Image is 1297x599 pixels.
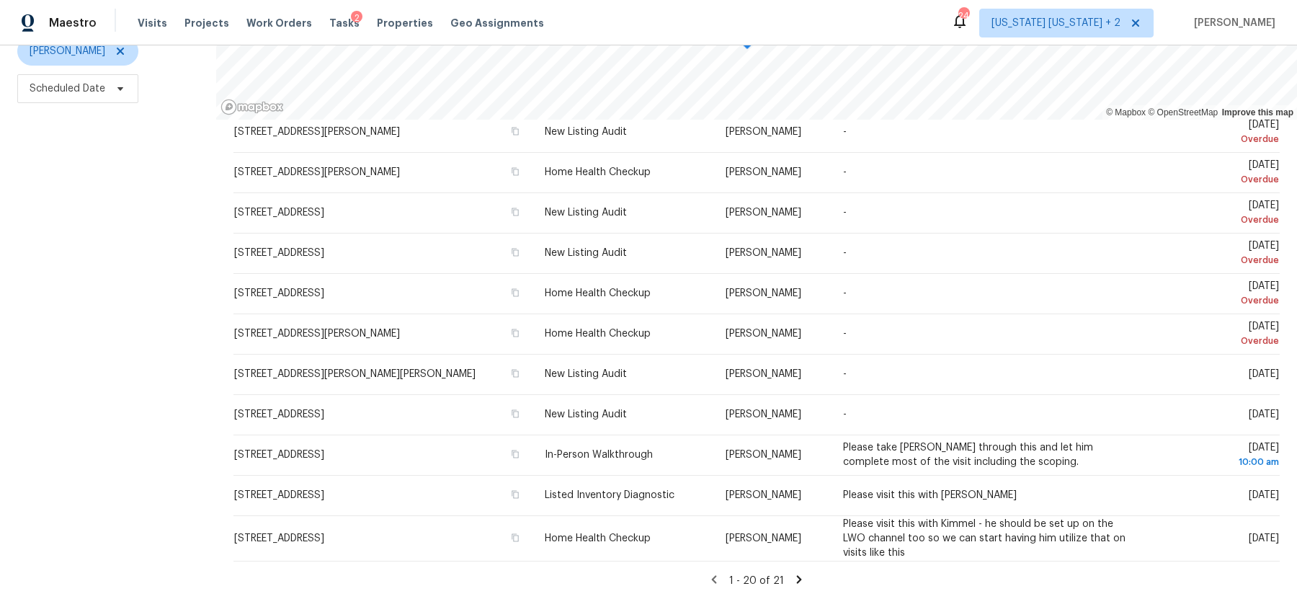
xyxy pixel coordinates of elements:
[729,576,784,586] span: 1 - 20 of 21
[726,288,801,298] span: [PERSON_NAME]
[450,16,544,30] span: Geo Assignments
[726,167,801,177] span: [PERSON_NAME]
[509,125,522,138] button: Copy Address
[843,127,847,137] span: -
[509,407,522,420] button: Copy Address
[545,329,651,339] span: Home Health Checkup
[509,246,522,259] button: Copy Address
[545,248,627,258] span: New Listing Audit
[843,490,1017,500] span: Please visit this with [PERSON_NAME]
[1148,107,1218,117] a: OpenStreetMap
[843,167,847,177] span: -
[843,288,847,298] span: -
[1222,107,1293,117] a: Improve this map
[545,409,627,420] span: New Listing Audit
[1249,409,1279,420] span: [DATE]
[509,286,522,299] button: Copy Address
[1157,253,1279,267] div: Overdue
[234,208,324,218] span: [STREET_ADDRESS]
[138,16,167,30] span: Visits
[1157,132,1279,146] div: Overdue
[991,16,1120,30] span: [US_STATE] [US_STATE] + 2
[509,205,522,218] button: Copy Address
[1157,334,1279,348] div: Overdue
[843,329,847,339] span: -
[234,167,400,177] span: [STREET_ADDRESS][PERSON_NAME]
[30,81,105,96] span: Scheduled Date
[726,409,801,420] span: [PERSON_NAME]
[1157,241,1279,267] span: [DATE]
[843,208,847,218] span: -
[509,367,522,380] button: Copy Address
[30,44,105,58] span: [PERSON_NAME]
[1157,120,1279,146] span: [DATE]
[726,450,801,460] span: [PERSON_NAME]
[234,127,400,137] span: [STREET_ADDRESS][PERSON_NAME]
[377,16,433,30] span: Properties
[1157,321,1279,348] span: [DATE]
[246,16,312,30] span: Work Orders
[234,450,324,460] span: [STREET_ADDRESS]
[351,11,362,25] div: 2
[843,409,847,420] span: -
[1106,107,1146,117] a: Mapbox
[1157,281,1279,308] span: [DATE]
[726,248,801,258] span: [PERSON_NAME]
[1157,455,1279,469] div: 10:00 am
[234,369,476,379] span: [STREET_ADDRESS][PERSON_NAME][PERSON_NAME]
[1249,533,1279,543] span: [DATE]
[726,490,801,500] span: [PERSON_NAME]
[234,533,324,543] span: [STREET_ADDRESS]
[234,248,324,258] span: [STREET_ADDRESS]
[1157,172,1279,187] div: Overdue
[726,208,801,218] span: [PERSON_NAME]
[234,409,324,420] span: [STREET_ADDRESS]
[509,488,522,501] button: Copy Address
[49,16,97,30] span: Maestro
[958,9,968,23] div: 24
[509,165,522,178] button: Copy Address
[726,127,801,137] span: [PERSON_NAME]
[234,490,324,500] span: [STREET_ADDRESS]
[726,533,801,543] span: [PERSON_NAME]
[545,127,627,137] span: New Listing Audit
[545,208,627,218] span: New Listing Audit
[509,448,522,461] button: Copy Address
[1249,369,1279,379] span: [DATE]
[1188,16,1275,30] span: [PERSON_NAME]
[843,443,1093,467] span: Please take [PERSON_NAME] through this and let him complete most of the visit including the scoping.
[329,18,360,28] span: Tasks
[220,99,284,115] a: Mapbox homepage
[184,16,229,30] span: Projects
[545,450,653,460] span: In-Person Walkthrough
[843,519,1126,558] span: Please visit this with Kimmel - he should be set up on the LWO channel too so we can start having...
[1157,293,1279,308] div: Overdue
[545,490,674,500] span: Listed Inventory Diagnostic
[545,167,651,177] span: Home Health Checkup
[234,329,400,339] span: [STREET_ADDRESS][PERSON_NAME]
[509,531,522,544] button: Copy Address
[545,369,627,379] span: New Listing Audit
[1157,160,1279,187] span: [DATE]
[1249,490,1279,500] span: [DATE]
[1157,213,1279,227] div: Overdue
[726,369,801,379] span: [PERSON_NAME]
[234,288,324,298] span: [STREET_ADDRESS]
[843,369,847,379] span: -
[1157,443,1279,469] span: [DATE]
[726,329,801,339] span: [PERSON_NAME]
[843,248,847,258] span: -
[1157,200,1279,227] span: [DATE]
[545,288,651,298] span: Home Health Checkup
[545,533,651,543] span: Home Health Checkup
